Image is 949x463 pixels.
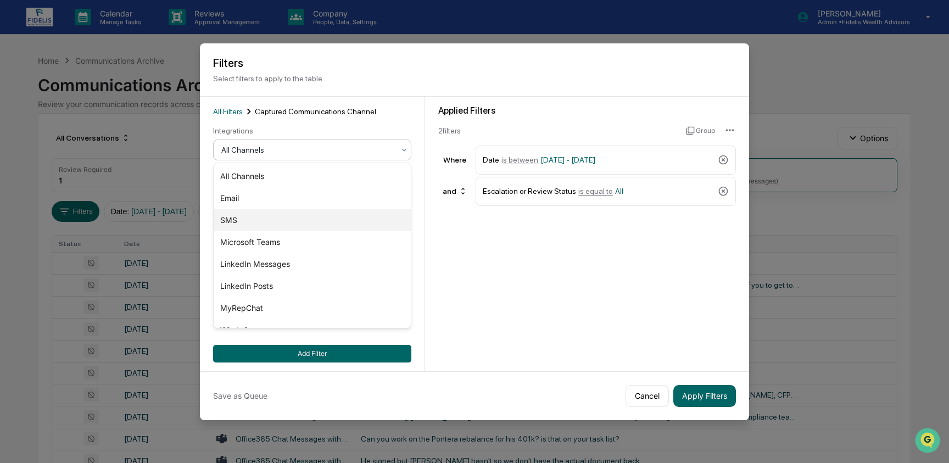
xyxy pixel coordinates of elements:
p: How can we help? [11,23,200,41]
button: Cancel [626,385,669,407]
span: Data Lookup [22,159,69,170]
div: We're available if you need us! [37,95,139,104]
div: LinkedIn Messages [214,253,411,275]
button: Start new chat [187,87,200,101]
button: Apply Filters [673,385,736,407]
a: 🖐️Preclearance [7,134,75,154]
span: Pylon [109,186,133,194]
span: Attestations [91,138,136,149]
div: Escalation or Review Status [483,182,713,201]
a: 🗄️Attestations [75,134,141,154]
a: Powered byPylon [77,186,133,194]
a: 🔎Data Lookup [7,155,74,175]
div: Applied Filters [438,105,736,116]
span: [DATE] - [DATE] [540,155,595,164]
div: Date [483,150,713,170]
div: 🔎 [11,160,20,169]
p: Select filters to apply to the table. [213,74,736,83]
div: 2 filter s [438,126,677,135]
div: Where [438,155,471,164]
img: 1746055101610-c473b297-6a78-478c-a979-82029cc54cd1 [11,84,31,104]
div: MyRepChat [214,297,411,319]
iframe: Open customer support [914,427,944,456]
div: and [438,182,472,200]
div: All Channels [214,165,411,187]
div: 🗄️ [80,140,88,148]
span: All Filters [213,107,243,116]
span: is equal to [578,187,613,196]
div: Email [214,187,411,209]
button: Save as Queue [213,385,267,407]
span: All [615,187,623,196]
div: Microsoft Teams [214,231,411,253]
span: Preclearance [22,138,71,149]
span: is between [501,155,538,164]
button: Group [686,122,715,140]
div: 🖐️ [11,140,20,148]
h2: Filters [213,57,736,70]
div: SMS [214,209,411,231]
span: Captured Communications Channel [255,107,376,116]
div: LinkedIn Posts [214,275,411,297]
button: Add Filter [213,345,411,362]
div: WhatsApp [214,319,411,341]
div: Integrations [213,126,411,135]
div: Start new chat [37,84,180,95]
